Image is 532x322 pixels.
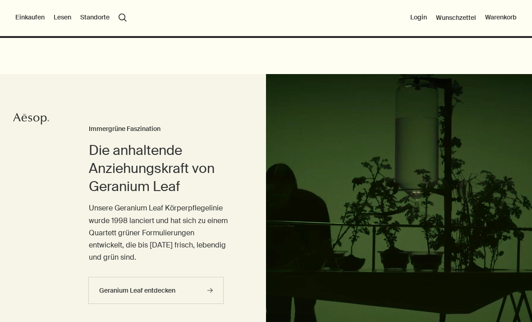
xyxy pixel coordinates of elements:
a: Geranium Leaf entdecken [88,277,224,304]
p: Unsere Geranium Leaf Körperpflegelinie wurde 1998 lanciert und hat sich zu einem Quartett grüner ... [89,202,230,263]
button: Standorte [80,13,110,22]
button: Menüpunkt "Suche" öffnen [119,14,127,22]
h3: Immergrüne Faszination [89,124,230,135]
button: Login [410,13,427,22]
a: Wunschzettel [436,14,476,22]
button: Warenkorb [485,13,517,22]
h2: Die anhaltende Anziehungskraft von Geranium Leaf [89,141,230,196]
a: Aesop [13,112,49,128]
button: Lesen [54,13,71,22]
button: Einkaufen [15,13,45,22]
svg: Aesop [13,112,49,126]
